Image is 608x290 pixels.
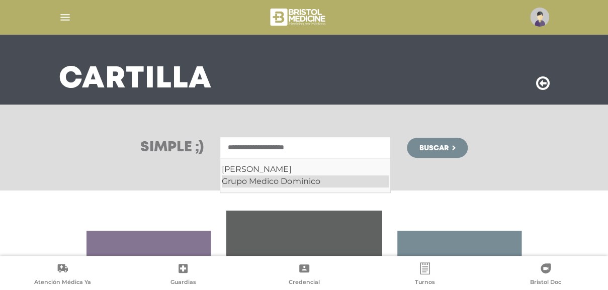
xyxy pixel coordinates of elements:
[123,262,243,288] a: Guardias
[243,262,364,288] a: Credencial
[530,278,561,287] span: Bristol Doc
[170,278,196,287] span: Guardias
[530,8,549,27] img: profile-placeholder.svg
[407,138,467,158] button: Buscar
[59,66,212,92] h3: Cartilla
[419,145,448,152] span: Buscar
[2,262,123,288] a: Atención Médica Ya
[485,262,606,288] a: Bristol Doc
[415,278,435,287] span: Turnos
[289,278,320,287] span: Credencial
[269,5,328,29] img: bristol-medicine-blanco.png
[59,11,71,24] img: Cober_menu-lines-white.svg
[365,262,485,288] a: Turnos
[34,278,91,287] span: Atención Médica Ya
[222,175,389,187] div: Grupo Medico Dominico
[222,163,389,175] div: [PERSON_NAME]
[140,141,204,155] h3: Simple ;)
